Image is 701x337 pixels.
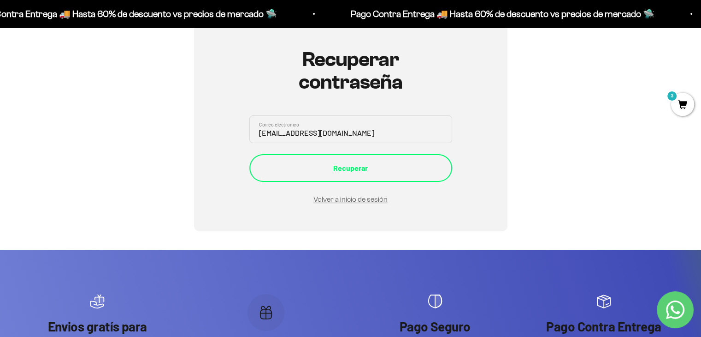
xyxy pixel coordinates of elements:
[360,318,510,335] p: Pago Seguro
[313,195,388,203] a: Volver a inicio de sesión
[349,6,653,21] p: Pago Contra Entrega 🚚 Hasta 60% de descuento vs precios de mercado 🛸
[666,90,677,102] mark: 3
[268,162,434,174] div: Recuperar
[529,318,679,335] p: Pago Contra Entrega
[249,154,452,182] button: Recuperar
[671,100,694,110] a: 3
[249,48,452,93] h1: Recuperar contraseña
